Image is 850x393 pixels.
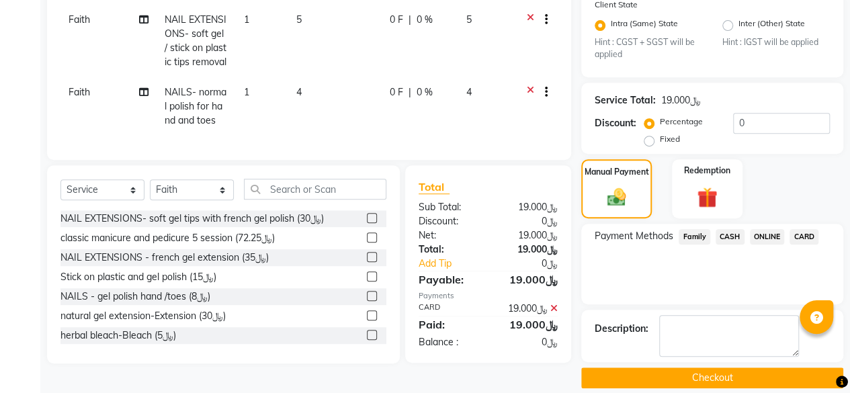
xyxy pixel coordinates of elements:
div: NAIL EXTENSIONS - french gel extension (﷼35) [60,251,269,265]
div: natural gel extension-Extension (﷼30) [60,309,226,323]
div: Description: [595,322,648,336]
span: 5 [466,13,472,26]
div: Discount: [595,116,636,130]
div: ﷼0 [488,335,568,349]
label: Inter (Other) State [738,17,805,34]
div: Stick on plastic and gel polish (﷼15) [60,270,216,284]
span: 1 [244,86,249,98]
label: Manual Payment [585,166,649,178]
small: Hint : CGST + SGST will be applied [595,36,702,61]
span: 1 [244,13,249,26]
span: CARD [790,229,818,245]
div: Net: [409,228,488,243]
a: Add Tip [409,257,501,271]
small: Hint : IGST will be applied [722,36,830,48]
label: Percentage [660,116,703,128]
div: Service Total: [595,93,656,107]
div: Discount: [409,214,488,228]
div: NAIL EXTENSIONS- soft gel tips with french gel polish (﷼30) [60,212,324,226]
span: NAIL EXTENSIONS- soft gel / stick on plastic tips removal [165,13,226,68]
span: 4 [466,86,472,98]
span: 0 F [390,13,403,27]
div: Sub Total: [409,200,488,214]
div: NAILS - gel polish hand /toes (﷼8) [60,290,210,304]
div: Total: [409,243,488,257]
button: Checkout [581,367,843,388]
div: ﷼0 [488,214,568,228]
div: Payments [419,290,558,302]
input: Search or Scan [244,179,386,200]
div: Payable: [409,271,488,288]
div: ﷼19.000 [488,243,568,257]
div: ﷼19.000 [661,93,701,107]
div: ﷼19.000 [488,316,568,333]
span: | [409,85,411,99]
div: ﷼19.000 [488,302,568,316]
div: Paid: [409,316,488,333]
span: Family [679,229,710,245]
div: ﷼19.000 [488,271,568,288]
div: ﷼19.000 [488,200,568,214]
span: Faith [69,13,90,26]
span: CASH [716,229,745,245]
div: herbal bleach-Bleach (﷼5) [60,329,176,343]
img: _gift.svg [691,185,724,210]
span: Total [419,180,450,194]
div: ﷼0 [501,257,568,271]
label: Redemption [684,165,730,177]
span: | [409,13,411,27]
div: CARD [409,302,488,316]
span: Faith [69,86,90,98]
label: Fixed [660,133,680,145]
div: classic manicure and pedicure 5 session (﷼72.25) [60,231,275,245]
img: _cash.svg [601,186,632,208]
label: Intra (Same) State [611,17,678,34]
span: ONLINE [750,229,785,245]
div: ﷼19.000 [488,228,568,243]
span: 0 % [417,85,433,99]
span: 0 % [417,13,433,27]
span: 5 [296,13,302,26]
span: 4 [296,86,302,98]
div: Balance : [409,335,488,349]
span: Payment Methods [595,229,673,243]
span: NAILS- normal polish for hand and toes [165,86,226,126]
span: 0 F [390,85,403,99]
